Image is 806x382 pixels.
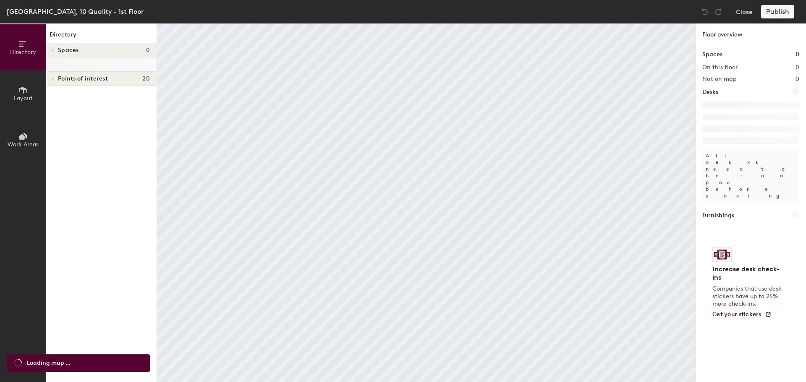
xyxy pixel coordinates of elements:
[8,141,39,148] span: Work Areas
[46,30,157,43] h1: Directory
[702,76,736,83] h2: Not on map
[146,47,150,54] span: 0
[702,50,722,59] h1: Spaces
[796,64,799,71] h2: 0
[142,75,150,82] span: 20
[712,311,762,318] span: Get your stickers
[712,247,732,262] img: Sticker logo
[7,6,144,17] div: [GEOGRAPHIC_DATA], 10 Quality - 1st Floor
[58,75,108,82] span: Points of interest
[712,285,784,308] p: Companies that use desk stickers have up to 25% more check-ins.
[712,311,772,318] a: Get your stickers
[702,88,718,97] h1: Desks
[701,8,709,16] img: Undo
[702,149,799,203] p: All desks need to be in a pod before saving
[712,265,784,282] h4: Increase desk check-ins
[796,76,799,83] h2: 0
[14,95,33,102] span: Layout
[736,5,753,18] button: Close
[58,47,79,54] span: Spaces
[27,359,71,368] span: Loading map ...
[10,49,36,56] span: Directory
[796,50,799,59] h1: 0
[702,64,738,71] h2: On this floor
[696,23,806,43] h1: Floor overview
[157,23,695,382] canvas: Map
[714,8,722,16] img: Redo
[702,211,734,220] h1: Furnishings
